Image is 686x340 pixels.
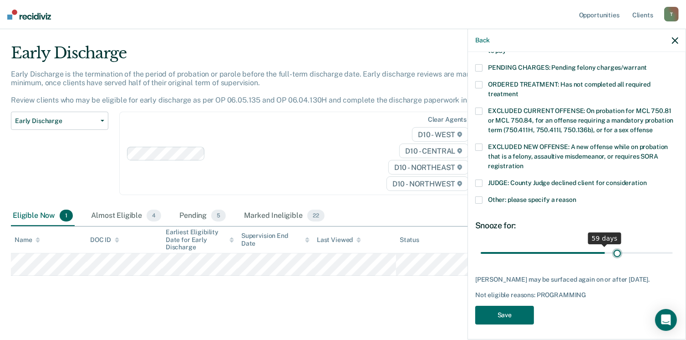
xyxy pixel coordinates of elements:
p: Early Discharge is the termination of the period of probation or parole before the full-term disc... [11,70,500,105]
span: D10 - NORTHWEST [386,176,468,191]
span: ORDERED TREATMENT: Has not completed all required treatment [488,81,650,98]
div: Earliest Eligibility Date for Early Discharge [166,228,234,251]
span: EXCLUDED NEW OFFENSE: A new offense while on probation that is a felony, assaultive misdemeanor, ... [488,143,668,170]
div: Status [400,236,419,244]
span: 4 [147,210,161,222]
button: Back [475,36,490,44]
button: Save [475,306,534,325]
div: 59 days [588,232,621,244]
div: [PERSON_NAME] may be surfaced again on or after [DATE]. [475,276,678,283]
span: PENDING CHARGES: Pending felony charges/warrant [488,64,647,71]
span: D10 - CENTRAL [399,144,468,158]
span: D10 - NORTHEAST [388,160,468,175]
div: Open Intercom Messenger [655,309,677,331]
div: Snooze for: [475,221,678,231]
div: Last Viewed [317,236,361,244]
div: Almost Eligible [89,206,163,226]
span: 22 [307,210,325,222]
span: D10 - WEST [412,127,468,142]
span: Early Discharge [15,117,97,125]
span: 5 [211,210,226,222]
span: EXCLUDED CURRENT OFFENSE: On probation for MCL 750.81 or MCL 750.84, for an offense requiring a m... [488,107,673,134]
div: DOC ID [90,236,119,244]
div: Clear agents [428,116,467,124]
span: JUDGE: County Judge declined client for consideration [488,179,647,186]
img: Recidiviz [7,10,51,20]
span: Other: please specify a reason [488,196,576,203]
span: 1 [60,210,73,222]
div: T [664,7,679,21]
div: Early Discharge [11,44,525,70]
div: Supervision End Date [241,232,310,247]
div: Eligible Now [11,206,75,226]
div: Marked Ineligible [242,206,326,226]
div: Not eligible reasons: PROGRAMMING [475,291,678,299]
div: Name [15,236,40,244]
div: Pending [178,206,228,226]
